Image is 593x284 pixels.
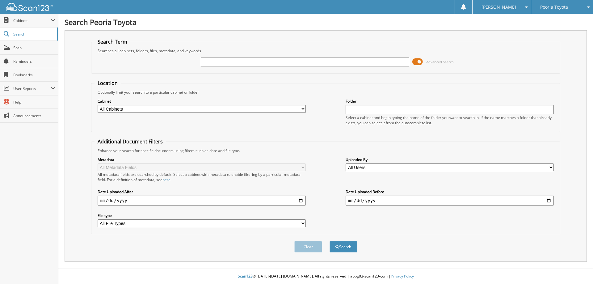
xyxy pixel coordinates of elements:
[13,72,55,78] span: Bookmarks
[98,157,306,162] label: Metadata
[98,99,306,104] label: Cabinet
[95,138,166,145] legend: Additional Document Filters
[95,48,557,53] div: Searches all cabinets, folders, files, metadata, and keywords
[95,38,130,45] legend: Search Term
[13,32,54,37] span: Search
[6,3,53,11] img: scan123-logo-white.svg
[346,189,554,194] label: Date Uploaded Before
[346,115,554,125] div: Select a cabinet and begin typing the name of the folder you want to search in. If the name match...
[98,189,306,194] label: Date Uploaded After
[426,60,454,64] span: Advanced Search
[330,241,357,252] button: Search
[65,17,587,27] h1: Search Peoria Toyota
[98,172,306,182] div: All metadata fields are searched by default. Select a cabinet with metadata to enable filtering b...
[13,113,55,118] span: Announcements
[98,196,306,206] input: start
[482,5,516,9] span: [PERSON_NAME]
[13,18,51,23] span: Cabinets
[238,273,253,279] span: Scan123
[98,213,306,218] label: File type
[162,177,170,182] a: here
[95,90,557,95] div: Optionally limit your search to a particular cabinet or folder
[13,86,51,91] span: User Reports
[58,269,593,284] div: © [DATE]-[DATE] [DOMAIN_NAME]. All rights reserved | appg03-scan123-com |
[13,59,55,64] span: Reminders
[562,254,593,284] iframe: Chat Widget
[95,148,557,153] div: Enhance your search for specific documents using filters such as date and file type.
[294,241,322,252] button: Clear
[346,99,554,104] label: Folder
[13,100,55,105] span: Help
[13,45,55,50] span: Scan
[95,80,121,87] legend: Location
[391,273,414,279] a: Privacy Policy
[346,157,554,162] label: Uploaded By
[346,196,554,206] input: end
[540,5,568,9] span: Peoria Toyota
